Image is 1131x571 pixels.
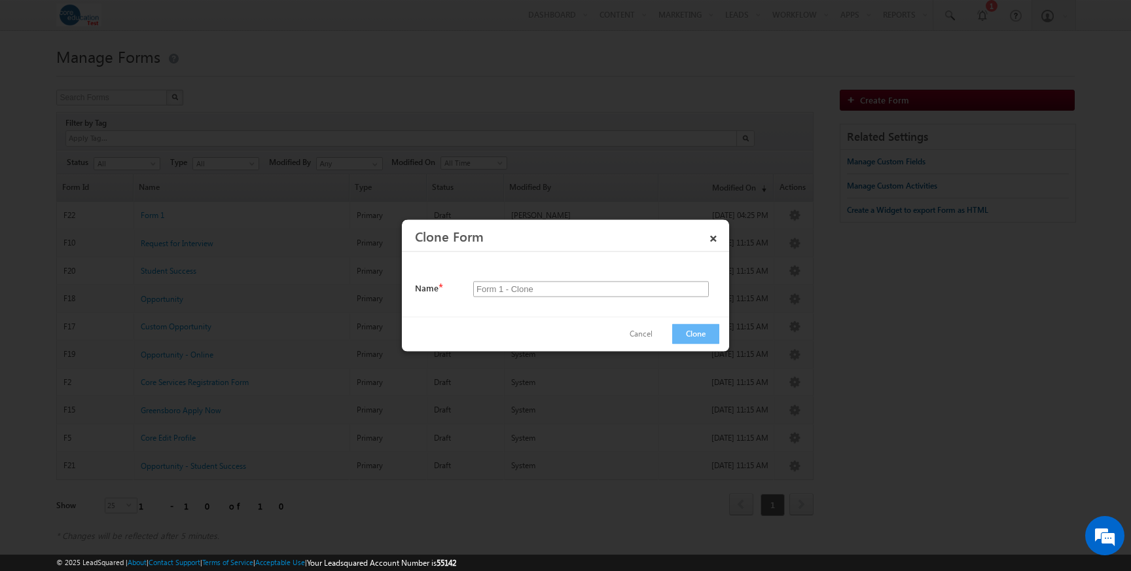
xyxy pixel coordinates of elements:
[255,558,305,566] a: Acceptable Use
[149,558,200,566] a: Contact Support
[128,558,147,566] a: About
[215,7,246,38] div: Minimize live chat window
[415,282,719,297] div: Name
[415,225,725,248] h3: Clone Form
[178,403,238,421] em: Start Chat
[307,558,456,568] span: Your Leadsquared Account Number is
[617,325,666,344] button: Cancel
[437,558,456,568] span: 55142
[702,225,725,248] span: ×
[17,121,239,392] textarea: Type your message and hit 'Enter'
[56,557,456,569] span: © 2025 LeadSquared | | | | |
[22,69,55,86] img: d_60004797649_company_0_60004797649
[672,324,719,344] button: Clone
[202,558,253,566] a: Terms of Service
[68,69,220,86] div: Chat with us now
